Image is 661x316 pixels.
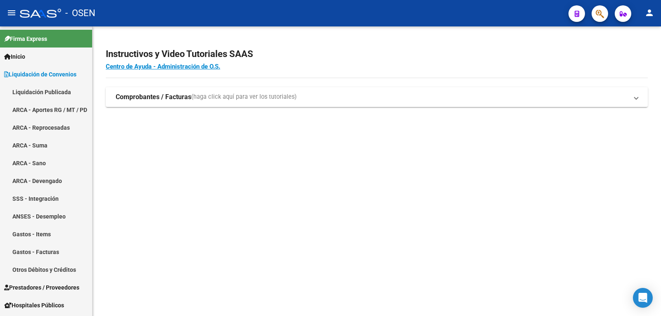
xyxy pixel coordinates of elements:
[116,93,191,102] strong: Comprobantes / Facturas
[191,93,297,102] span: (haga click aquí para ver los tutoriales)
[4,301,64,310] span: Hospitales Públicos
[106,63,220,70] a: Centro de Ayuda - Administración de O.S.
[633,288,653,308] div: Open Intercom Messenger
[4,52,25,61] span: Inicio
[4,70,76,79] span: Liquidación de Convenios
[65,4,95,22] span: - OSEN
[4,34,47,43] span: Firma Express
[4,283,79,292] span: Prestadores / Proveedores
[106,87,648,107] mat-expansion-panel-header: Comprobantes / Facturas(haga click aquí para ver los tutoriales)
[644,8,654,18] mat-icon: person
[106,46,648,62] h2: Instructivos y Video Tutoriales SAAS
[7,8,17,18] mat-icon: menu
